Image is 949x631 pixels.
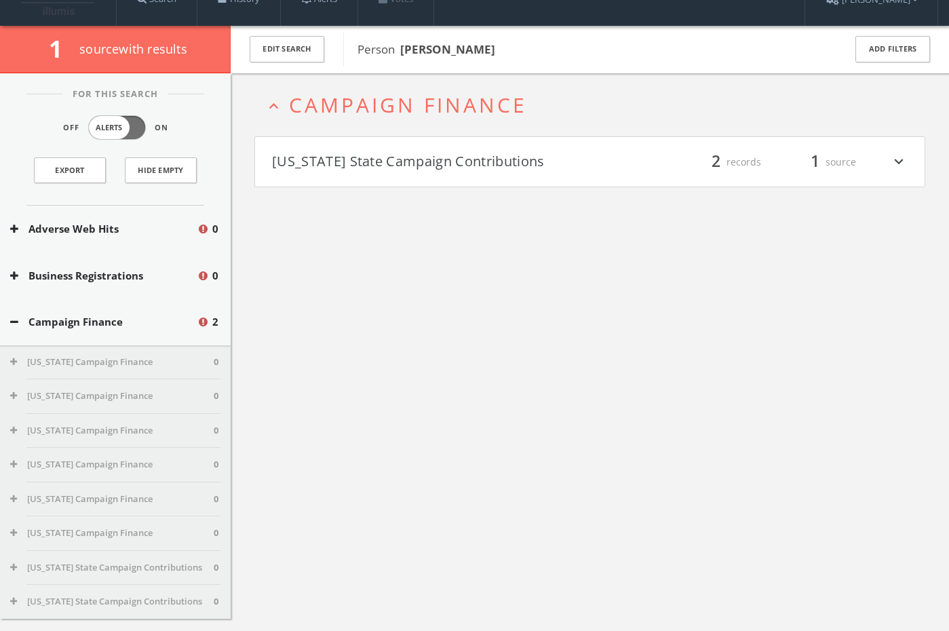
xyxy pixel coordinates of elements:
[63,122,79,134] span: Off
[214,389,218,403] span: 0
[10,221,197,237] button: Adverse Web Hits
[10,527,214,540] button: [US_STATE] Campaign Finance
[214,561,218,575] span: 0
[125,157,197,183] button: Hide Empty
[214,458,218,472] span: 0
[400,41,495,57] b: [PERSON_NAME]
[212,221,218,237] span: 0
[265,97,283,115] i: expand_less
[890,151,908,174] i: expand_more
[272,151,590,174] button: [US_STATE] State Campaign Contributions
[705,150,727,174] span: 2
[214,527,218,540] span: 0
[250,36,324,62] button: Edit Search
[289,91,527,119] span: Campaign Finance
[212,268,218,284] span: 0
[10,561,214,575] button: [US_STATE] State Campaign Contributions
[10,424,214,438] button: [US_STATE] Campaign Finance
[10,268,197,284] button: Business Registrations
[49,33,74,64] span: 1
[265,94,925,116] button: expand_lessCampaign Finance
[357,41,495,57] span: Person
[214,424,218,438] span: 0
[775,151,856,174] div: source
[10,389,214,403] button: [US_STATE] Campaign Finance
[10,356,214,369] button: [US_STATE] Campaign Finance
[10,493,214,506] button: [US_STATE] Campaign Finance
[34,157,106,183] a: Export
[680,151,761,174] div: records
[79,41,187,57] span: source with results
[805,150,826,174] span: 1
[10,458,214,472] button: [US_STATE] Campaign Finance
[855,36,930,62] button: Add Filters
[214,356,218,369] span: 0
[214,595,218,609] span: 0
[10,595,214,609] button: [US_STATE] State Campaign Contributions
[214,493,218,506] span: 0
[212,314,218,330] span: 2
[155,122,168,134] span: On
[10,314,197,330] button: Campaign Finance
[62,88,168,101] span: For This Search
